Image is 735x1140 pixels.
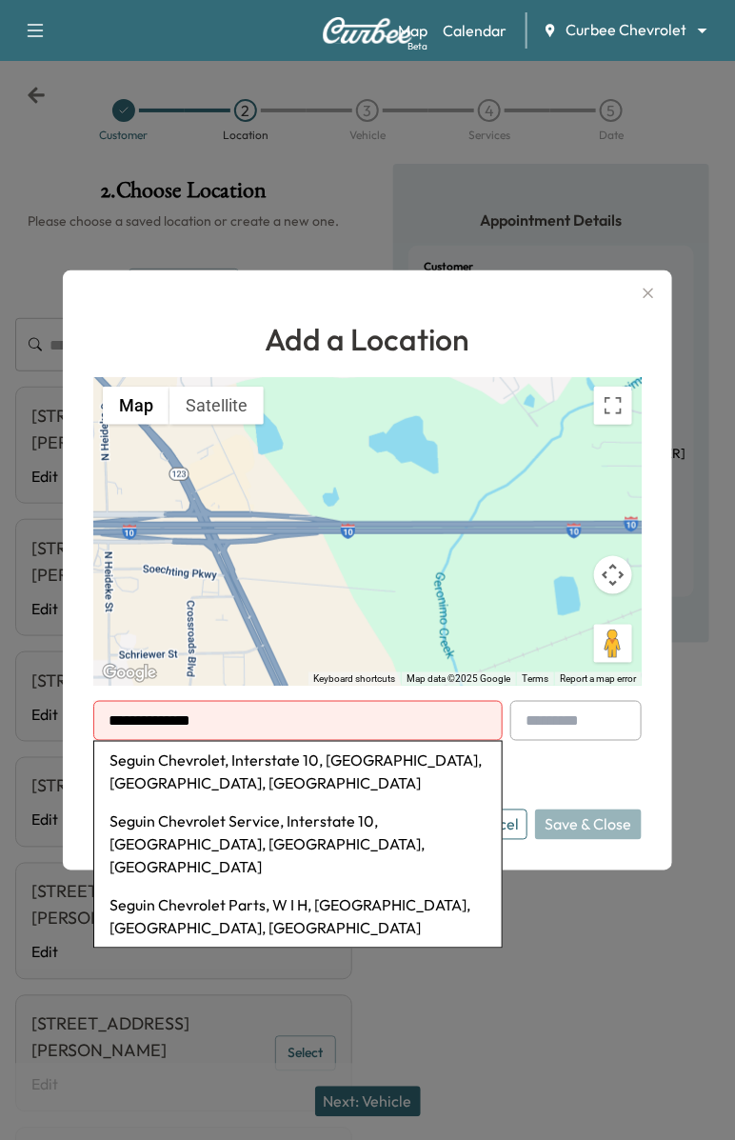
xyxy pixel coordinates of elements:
[103,387,169,425] button: Show street map
[169,387,264,425] button: Show satellite imagery
[93,316,642,362] h1: Add a Location
[407,673,510,684] span: Map data ©2025 Google
[594,556,632,594] button: Map camera controls
[94,742,502,803] li: Seguin Chevrolet, Interstate 10, [GEOGRAPHIC_DATA], [GEOGRAPHIC_DATA], [GEOGRAPHIC_DATA]
[407,39,427,53] div: Beta
[98,661,161,686] img: Google
[566,19,686,41] span: Curbee Chevrolet
[98,661,161,686] a: Open this area in Google Maps (opens a new window)
[94,803,502,887] li: Seguin Chevrolet Service, Interstate 10, [GEOGRAPHIC_DATA], [GEOGRAPHIC_DATA], [GEOGRAPHIC_DATA]
[594,387,632,425] button: Toggle fullscreen view
[560,673,636,684] a: Report a map error
[443,19,507,42] a: Calendar
[594,625,632,663] button: Drag Pegman onto the map to open Street View
[322,17,413,44] img: Curbee Logo
[522,673,548,684] a: Terms
[94,887,502,948] li: Seguin Chevrolet Parts, W I H, [GEOGRAPHIC_DATA], [GEOGRAPHIC_DATA], [GEOGRAPHIC_DATA]
[398,19,427,42] a: MapBeta
[313,672,395,686] button: Keyboard shortcuts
